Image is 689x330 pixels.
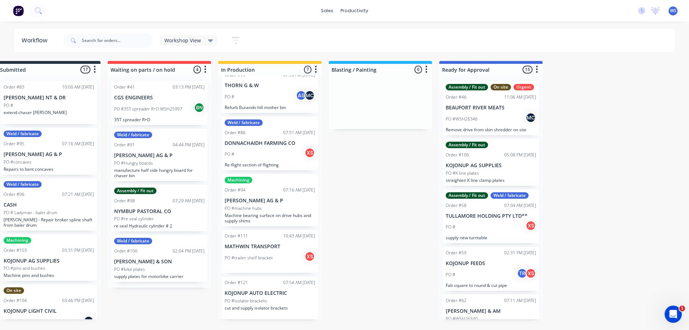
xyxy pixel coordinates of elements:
div: Workflow [22,36,51,45]
div: Order #59 [446,250,467,256]
div: Order #62 [446,297,467,304]
div: Assembly / Fit out [446,192,488,199]
div: 07:51 AM [DATE] [283,129,315,136]
p: supply plates for motorbike carrier [114,274,205,279]
p: [PERSON_NAME] AG & P [114,152,205,159]
div: Order #46 [446,94,467,100]
div: XS [525,268,536,279]
div: Weld / fabricateOrder #9607:21 AM [DATE]CASHPO # Ladyman - baler drum[PERSON_NAME] - Repair broke... [1,178,97,231]
div: Weld / fabricate [4,181,42,188]
div: 03:46 PM [DATE] [62,297,94,304]
p: Fab square to round & cut pipe [446,283,536,288]
p: manufacture half side hungry board for chaser bin [114,168,205,178]
p: PO #trailer shelf bracket [225,255,273,261]
div: On site [491,84,511,90]
div: XS [304,147,315,158]
div: XS [304,251,315,262]
div: 03:31 PM [DATE] [62,247,94,254]
div: Order #111 [225,233,248,239]
div: Order #98 [114,198,135,204]
p: [PERSON_NAME] - Repair broker spline shaft from baler drum [4,217,94,228]
div: MC [304,90,315,101]
div: XS [525,220,536,231]
div: Weld / fabricate [225,119,263,126]
div: 02:04 PM [DATE] [173,248,205,254]
div: 10:43 AM [DATE] [283,233,315,239]
div: MC [525,112,536,123]
div: 11:06 AM [DATE] [504,94,536,100]
p: PO # [446,224,455,230]
p: [PERSON_NAME] NT & DR [4,95,94,101]
div: 07:16 AM [DATE] [283,187,315,193]
p: straighten K line clamp plates [446,178,536,183]
div: 07:11 AM [DATE] [504,297,536,304]
div: Order #5902:31 PM [DATE]KOJONUP FEEDSPO #TRXSFab square to round & cut pipe [443,247,539,291]
div: Order #58 [446,202,467,209]
span: 1 [679,306,685,311]
p: PO #WSH26346 [446,116,478,122]
p: KOJONUP AG SUPPLIES [446,162,536,169]
div: Order #86 [225,129,245,136]
p: TULLAMORE HOLDING PTY LTD** [446,213,536,219]
div: Order #11110:43 AM [DATE]MATHWIN TRANSPORTPO #trailer shelf bracketXS [222,230,318,273]
div: TR [517,268,528,279]
div: productivity [337,5,372,16]
p: PO #WSH26340 [446,316,478,322]
p: re seal Hydraulic cylinder # 2 [114,223,205,228]
p: PO # [4,102,13,109]
p: BEAUFORT RIVER MEATS [446,105,536,111]
div: 07:04 AM [DATE] [504,202,536,209]
p: PO # [225,151,234,157]
p: KOJONUP AG SUPPLIES [4,258,94,264]
div: Weld / fabricate [114,132,152,138]
p: PO #Isolator brackets [225,298,267,304]
div: Assembly / Fit out [446,84,488,90]
div: Urgent [514,84,534,90]
p: PO #Hungry boards [114,160,153,166]
div: On site [4,287,24,294]
div: Order #95 [4,141,24,147]
div: 03:13 PM [DATE] [173,84,205,90]
div: Assembly / Fit out [446,142,488,148]
p: KOJONUP AUTO ELECTRIC [225,290,315,296]
p: CGS ENGINEERS [114,95,205,101]
div: Order #100 [114,248,137,254]
div: Order #103 [4,247,27,254]
div: 04:44 PM [DATE] [173,142,205,148]
div: Weld / fabricate [491,192,529,199]
div: Weld / fabricateOrder #8607:51 AM [DATE]DONNACHAIDH FARMING COPO #XSRe-flight section of flighting [222,117,318,171]
p: PO #K line plates [446,170,479,176]
div: MachiningOrder #9407:16 AM [DATE][PERSON_NAME] AG & PPO #machine hubsMachine bearing surface on d... [222,174,318,226]
div: Weld / fabricateOrder #9104:44 PM [DATE][PERSON_NAME] AG & PPO #Hungry boardsmanufacture half sid... [111,129,207,181]
iframe: Intercom live chat [665,306,682,323]
div: Order #106 [446,152,469,158]
div: Order #8310:00 AM [DATE][PERSON_NAME] NT & DRPO #extend chaser [PERSON_NAME] [1,81,97,124]
div: Assembly / Fit out [114,188,156,194]
p: NYMBUP PASTORAL CO [114,208,205,214]
div: 07:29 AM [DATE] [173,198,205,204]
p: Refurb Burando hill mother bin [225,105,315,110]
div: 07:54 AM [DATE] [283,279,315,286]
p: PO #concaves [4,159,32,165]
p: Repairs to bent concaves [4,166,94,172]
div: sales [317,5,337,16]
p: Machine bearing surface on drive hubs and supply shims [225,213,315,223]
p: KOJONUP FEEDS [446,260,536,267]
div: Order #121 [225,279,248,286]
div: 07:16 AM [DATE] [62,141,94,147]
p: PO #machine hubs [225,205,262,212]
p: PO #35T spreader R+D WSH25997 [114,106,182,112]
input: Search for orders... [82,33,153,48]
p: [PERSON_NAME] AG & P [4,151,94,157]
p: 35T spreader R+D [114,117,205,122]
p: DONNACHAIDH FARMING CO [225,140,315,146]
p: Machine pins and bushes [4,273,94,278]
p: PO # [446,272,455,278]
div: BN [194,102,205,113]
span: WS [670,8,676,14]
p: [PERSON_NAME] AG & P [225,198,315,204]
div: Order #41 [114,84,135,90]
p: Re-flight section of flighting [225,162,315,168]
div: Assembly / Fit outOrder #9807:29 AM [DATE]NYMBUP PASTORAL COPO #re seal cylinderre seal Hydraulic... [111,185,207,232]
div: 05:08 PM [DATE] [504,152,536,158]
